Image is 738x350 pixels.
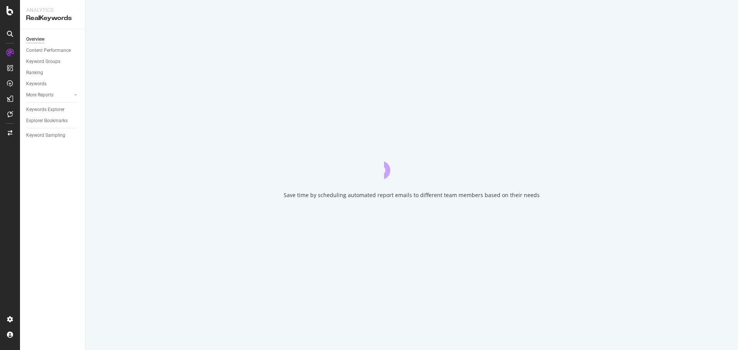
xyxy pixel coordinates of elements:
div: Keywords Explorer [26,106,65,114]
div: Ranking [26,69,43,77]
a: Overview [26,35,80,43]
div: animation [384,151,439,179]
div: Keyword Groups [26,58,60,66]
a: Keyword Sampling [26,131,80,139]
a: More Reports [26,91,72,99]
div: Keyword Sampling [26,131,65,139]
a: Keywords [26,80,80,88]
div: Keywords [26,80,47,88]
div: Explorer Bookmarks [26,117,68,125]
a: Content Performance [26,46,80,55]
div: Save time by scheduling automated report emails to different team members based on their needs [284,191,540,199]
div: Content Performance [26,46,71,55]
div: Overview [26,35,45,43]
a: Keyword Groups [26,58,80,66]
a: Keywords Explorer [26,106,80,114]
div: RealKeywords [26,14,79,23]
a: Explorer Bookmarks [26,117,80,125]
div: Analytics [26,6,79,14]
div: More Reports [26,91,53,99]
a: Ranking [26,69,80,77]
